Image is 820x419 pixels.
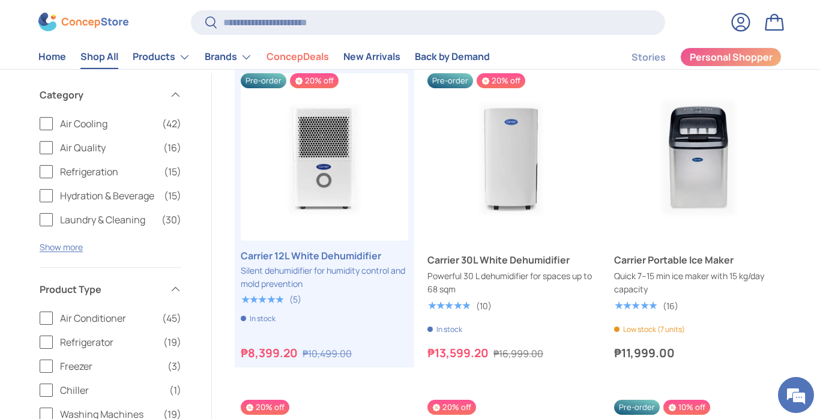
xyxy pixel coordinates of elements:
a: Carrier 12L White Dehumidifier [241,249,408,263]
div: Minimize live chat window [197,6,226,35]
span: (1) [169,383,181,397]
span: 20% off [290,73,339,88]
span: (15) [164,188,181,203]
span: Chiller [60,383,162,397]
a: Shop All [80,46,118,69]
span: 20% off [241,400,289,415]
a: Home [38,46,66,69]
img: ConcepStore [38,13,128,32]
span: Air Quality [60,140,156,155]
span: 10% off [663,400,710,415]
summary: Category [40,73,181,116]
span: Refrigerator [60,335,156,349]
nav: Secondary [603,45,782,69]
a: Personal Shopper [680,47,782,67]
span: (30) [161,213,181,227]
button: Show more [40,241,83,253]
span: 20% off [477,73,525,88]
span: Air Conditioner [60,311,155,325]
summary: Product Type [40,268,181,311]
span: (3) [167,359,181,373]
span: Laundry & Cleaning [60,213,154,227]
span: Category [40,88,162,102]
span: Product Type [40,282,162,297]
nav: Primary [38,45,490,69]
span: (42) [162,116,181,131]
a: Carrier Portable Ice Maker [614,73,782,241]
a: Carrier 12L White Dehumidifier [241,73,408,241]
a: Carrier 30L White Dehumidifier [427,73,595,241]
a: Carrier Portable Ice Maker [614,253,782,267]
a: New Arrivals [343,46,400,69]
textarea: Type your message and hit 'Enter' [6,286,229,328]
a: Back by Demand [415,46,490,69]
a: Carrier 30L White Dehumidifier [427,253,595,267]
span: We're online! [70,130,166,252]
span: Air Cooling [60,116,155,131]
span: Pre-order [241,73,286,88]
span: Hydration & Beverage [60,188,157,203]
span: Freezer [60,359,160,373]
a: ConcepDeals [267,46,329,69]
span: 20% off [427,400,476,415]
summary: Products [125,45,197,69]
span: (45) [162,311,181,325]
span: (19) [163,335,181,349]
span: Personal Shopper [690,53,773,62]
span: (16) [163,140,181,155]
span: Pre-order [614,400,660,415]
summary: Brands [197,45,259,69]
div: Chat with us now [62,67,202,83]
span: (15) [164,164,181,179]
span: Pre-order [427,73,473,88]
a: Stories [632,46,666,69]
span: Refrigeration [60,164,157,179]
